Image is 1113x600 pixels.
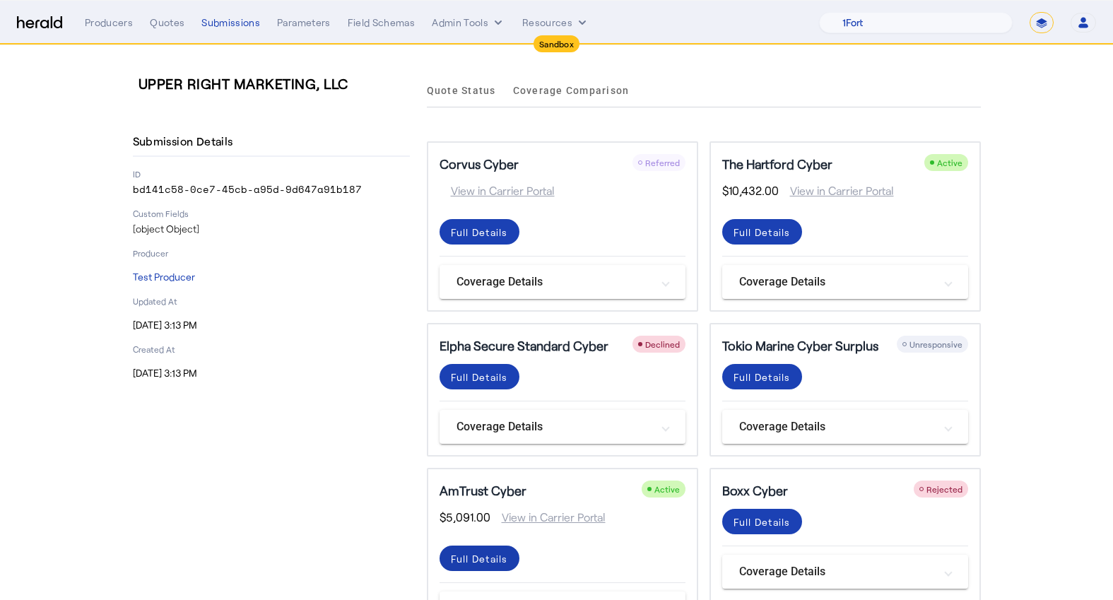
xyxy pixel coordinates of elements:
[722,509,802,534] button: Full Details
[440,182,555,199] span: View in Carrier Portal
[348,16,416,30] div: Field Schemas
[909,339,962,349] span: Unresponsive
[645,158,680,167] span: Referred
[133,182,410,196] p: bd141c58-0ce7-45cb-a95d-9d647a91b187
[513,86,630,95] span: Coverage Comparison
[85,16,133,30] div: Producers
[722,154,832,174] h5: The Hartford Cyber
[739,418,934,435] mat-panel-title: Coverage Details
[722,336,878,355] h5: Tokio Marine Cyber Surplus
[440,481,526,500] h5: AmTrust Cyber
[722,364,802,389] button: Full Details
[440,509,490,526] span: $5,091.00
[534,35,579,52] div: Sandbox
[779,182,894,199] span: View in Carrier Portal
[432,16,505,30] button: internal dropdown menu
[133,133,239,150] h4: Submission Details
[133,343,410,355] p: Created At
[440,219,519,245] button: Full Details
[722,481,788,500] h5: Boxx Cyber
[427,86,496,95] span: Quote Status
[440,154,519,174] h5: Corvus Cyber
[440,336,608,355] h5: Elpha Secure Standard Cyber
[722,182,779,199] span: $10,432.00
[133,222,410,236] p: [object Object]
[451,225,508,240] div: Full Details
[926,484,962,494] span: Rejected
[513,73,630,107] a: Coverage Comparison
[201,16,260,30] div: Submissions
[133,208,410,219] p: Custom Fields
[440,546,519,571] button: Full Details
[722,265,968,299] mat-expansion-panel-header: Coverage Details
[739,273,934,290] mat-panel-title: Coverage Details
[654,484,680,494] span: Active
[451,370,508,384] div: Full Details
[722,555,968,589] mat-expansion-panel-header: Coverage Details
[451,551,508,566] div: Full Details
[427,73,496,107] a: Quote Status
[734,370,791,384] div: Full Details
[133,168,410,180] p: ID
[139,73,416,93] h3: UPPER RIGHT MARKETING, LLC
[133,270,410,284] p: Test Producer
[645,339,680,349] span: Declined
[734,514,791,529] div: Full Details
[722,219,802,245] button: Full Details
[440,410,685,444] mat-expansion-panel-header: Coverage Details
[133,366,410,380] p: [DATE] 3:13 PM
[133,295,410,307] p: Updated At
[722,410,968,444] mat-expansion-panel-header: Coverage Details
[440,265,685,299] mat-expansion-panel-header: Coverage Details
[133,247,410,259] p: Producer
[277,16,331,30] div: Parameters
[457,273,652,290] mat-panel-title: Coverage Details
[133,318,410,332] p: [DATE] 3:13 PM
[522,16,589,30] button: Resources dropdown menu
[739,563,934,580] mat-panel-title: Coverage Details
[440,364,519,389] button: Full Details
[734,225,791,240] div: Full Details
[457,418,652,435] mat-panel-title: Coverage Details
[490,509,606,526] span: View in Carrier Portal
[937,158,962,167] span: Active
[17,16,62,30] img: Herald Logo
[150,16,184,30] div: Quotes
